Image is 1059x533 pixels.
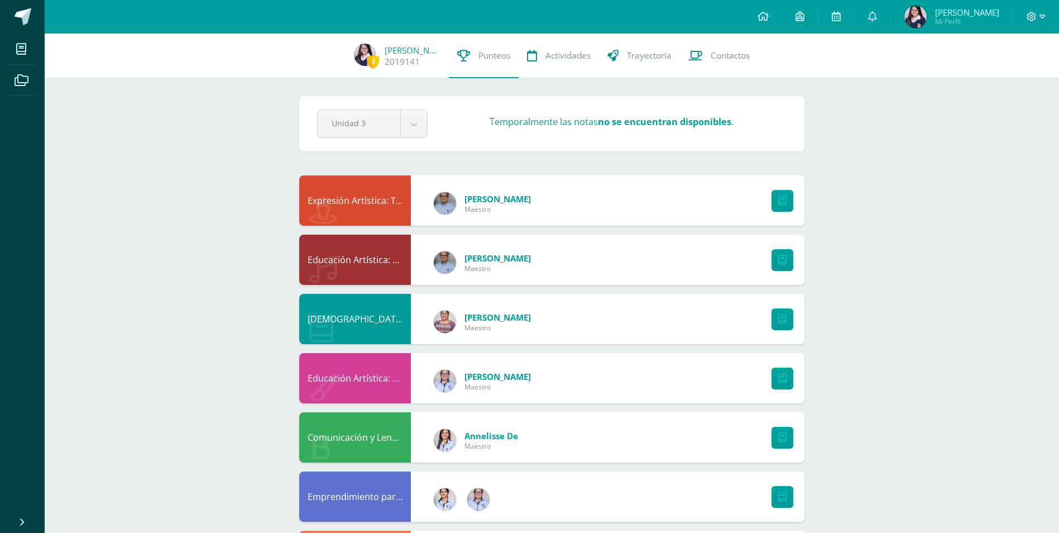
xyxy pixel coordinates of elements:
img: a19da184a6dd3418ee17da1f5f2698ae.png [467,488,490,511]
a: Actividades [519,34,599,78]
img: 393de93c8a89279b17f83f408801ebc0.png [904,6,927,28]
span: 3 [367,54,379,68]
span: [PERSON_NAME] [464,371,531,382]
img: 02e3e31c73f569ab554490242ab9245f.png [434,488,456,511]
a: Unidad 3 [318,110,427,137]
a: Contactos [680,34,758,78]
img: 856922c122c96dd4492acfa029e91394.png [434,429,456,451]
span: Unidad 3 [332,110,386,136]
span: [PERSON_NAME] [464,253,531,264]
div: Educación Artística: Educación Musical [299,235,411,285]
div: Expresión Artística: Teatro [299,175,411,226]
span: Maestro [464,382,531,392]
span: [PERSON_NAME] [464,193,531,204]
span: [PERSON_NAME] [464,312,531,323]
span: Punteos [478,50,510,61]
span: Maestro [464,441,518,451]
img: a19da184a6dd3418ee17da1f5f2698ae.png [434,370,456,392]
a: Trayectoria [599,34,680,78]
strong: no se encuentran disponibles [598,116,731,128]
img: c0a26e2fe6bfcdf9029544cd5cc8fd3b.png [434,192,456,215]
span: Maestro [464,264,531,273]
span: Trayectoria [627,50,672,61]
span: [PERSON_NAME] [935,7,999,18]
div: Evangelización [299,294,411,344]
a: 2019141 [385,56,420,68]
span: Maestro [464,323,531,332]
span: Mi Perfil [935,17,999,26]
span: Maestro [464,204,531,214]
img: c0a26e2fe6bfcdf9029544cd5cc8fd3b.png [434,251,456,274]
div: Emprendimiento para la Productividad [299,472,411,522]
span: Actividades [545,50,591,61]
span: Annelisse De [464,430,518,441]
h3: Temporalmente las notas . [490,116,734,128]
img: 393de93c8a89279b17f83f408801ebc0.png [354,44,376,66]
div: Educación Artística: Artes Visuales [299,353,411,403]
div: Comunicación y Lenguaje, Idioma Español [299,412,411,463]
span: Contactos [711,50,750,61]
a: [PERSON_NAME] [385,45,440,56]
a: Punteos [449,34,519,78]
img: 7f600a662924718df360360cce82d692.png [434,311,456,333]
